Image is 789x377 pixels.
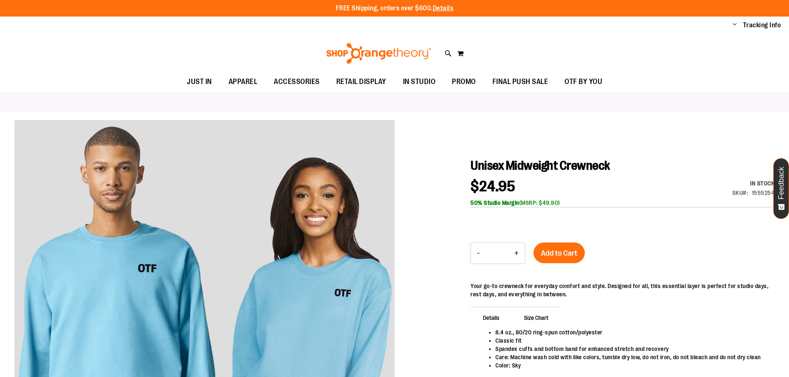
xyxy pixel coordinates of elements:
li: Spandex cuffs and bottom band for enhanced stretch and recovery [495,345,766,353]
span: OTF BY YOU [565,72,602,91]
li: Classic fit [495,336,766,345]
span: PROMO [452,72,476,91]
a: PROMO [444,72,484,91]
p: FREE Shipping, orders over $600. [336,4,454,13]
a: ACCESSORIES [265,72,328,91]
div: 1555254 [752,189,775,197]
span: JUST IN [187,72,212,91]
span: ACCESSORIES [274,72,320,91]
a: RETAIL DISPLAY [328,72,395,91]
a: JUST IN [179,72,220,91]
span: Feedback [777,167,785,199]
div: In stock [732,179,775,187]
button: Decrease product quantity [471,243,486,264]
span: Add to Cart [541,249,577,258]
li: 8.4 oz., 80/20 ring-spun cotton/polyester [495,328,766,336]
button: Account menu [733,21,737,29]
span: Details [471,307,512,328]
span: Size Chart [512,307,561,328]
div: Your go-to crewneck for everyday comfort and style. Designed for all, this essential layer is per... [471,282,775,298]
span: RETAIL DISPLAY [336,72,386,91]
span: APPAREL [229,72,258,91]
img: Shop Orangetheory [325,43,432,64]
input: Product quantity [486,243,508,263]
li: Care: Machine wash cold with like colors, tumble dry low, do not iron, do not bleach and do not d... [495,353,766,361]
a: IN STUDIO [395,72,444,91]
button: Increase product quantity [508,243,525,264]
a: APPAREL [220,72,266,91]
a: Tracking Info [743,21,781,30]
li: Color: Sky [495,361,766,370]
span: FINAL PUSH SALE [492,72,548,91]
a: OTF BY YOU [556,72,610,91]
b: 50% Studio Margin [471,199,519,206]
span: $24.95 [471,178,515,195]
strong: SKU [732,190,748,196]
a: FINAL PUSH SALE [484,72,557,91]
span: IN STUDIO [403,72,436,91]
a: Details [433,5,454,12]
span: Unisex Midweight Crewneck [471,158,610,173]
button: Add to Cart [533,243,585,263]
div: Availability [732,179,775,187]
button: Feedback - Show survey [773,158,789,219]
div: (MSRP: $49.90) [471,199,775,207]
